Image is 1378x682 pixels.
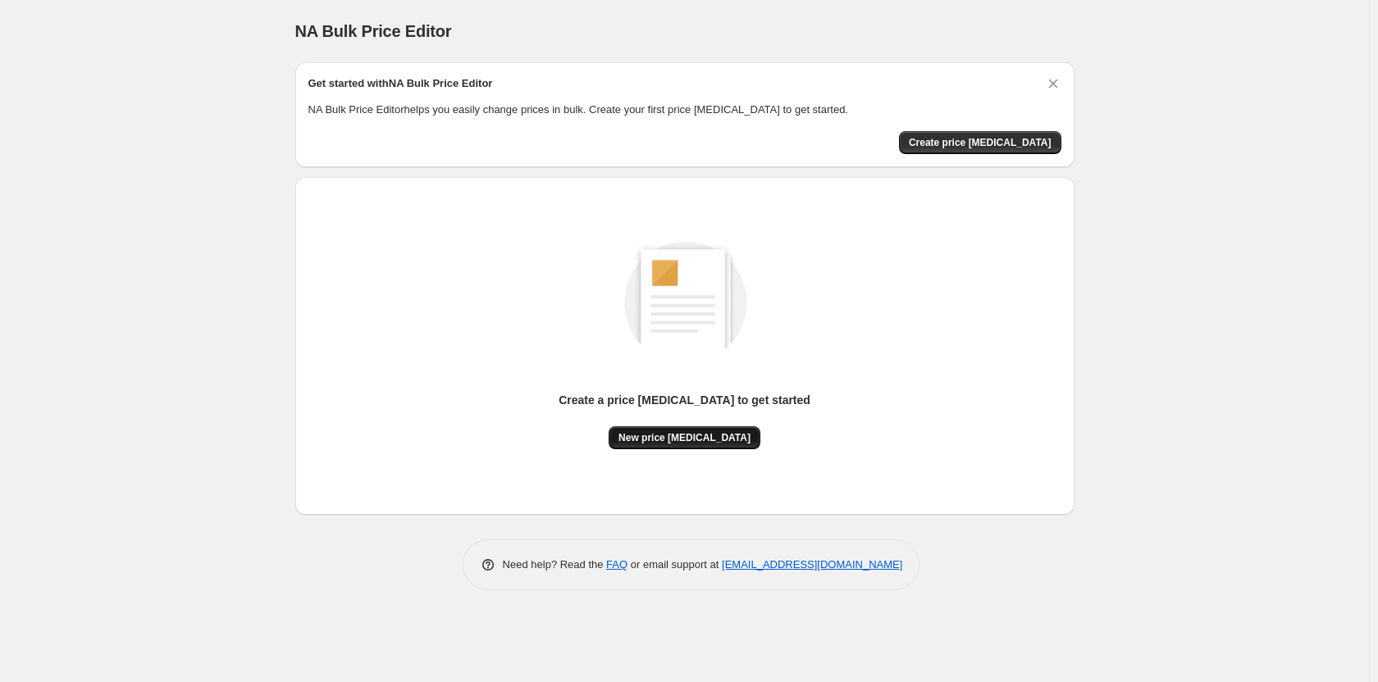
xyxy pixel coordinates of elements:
a: FAQ [606,558,627,571]
p: Create a price [MEDICAL_DATA] to get started [559,392,810,408]
span: NA Bulk Price Editor [295,22,452,40]
span: or email support at [627,558,722,571]
span: New price [MEDICAL_DATA] [618,431,751,444]
span: Need help? Read the [503,558,607,571]
h2: Get started with NA Bulk Price Editor [308,75,493,92]
p: NA Bulk Price Editor helps you easily change prices in bulk. Create your first price [MEDICAL_DAT... [308,102,1061,118]
a: [EMAIL_ADDRESS][DOMAIN_NAME] [722,558,902,571]
button: Dismiss card [1045,75,1061,92]
span: Create price [MEDICAL_DATA] [909,136,1052,149]
button: Create price change job [899,131,1061,154]
button: New price [MEDICAL_DATA] [609,426,760,449]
